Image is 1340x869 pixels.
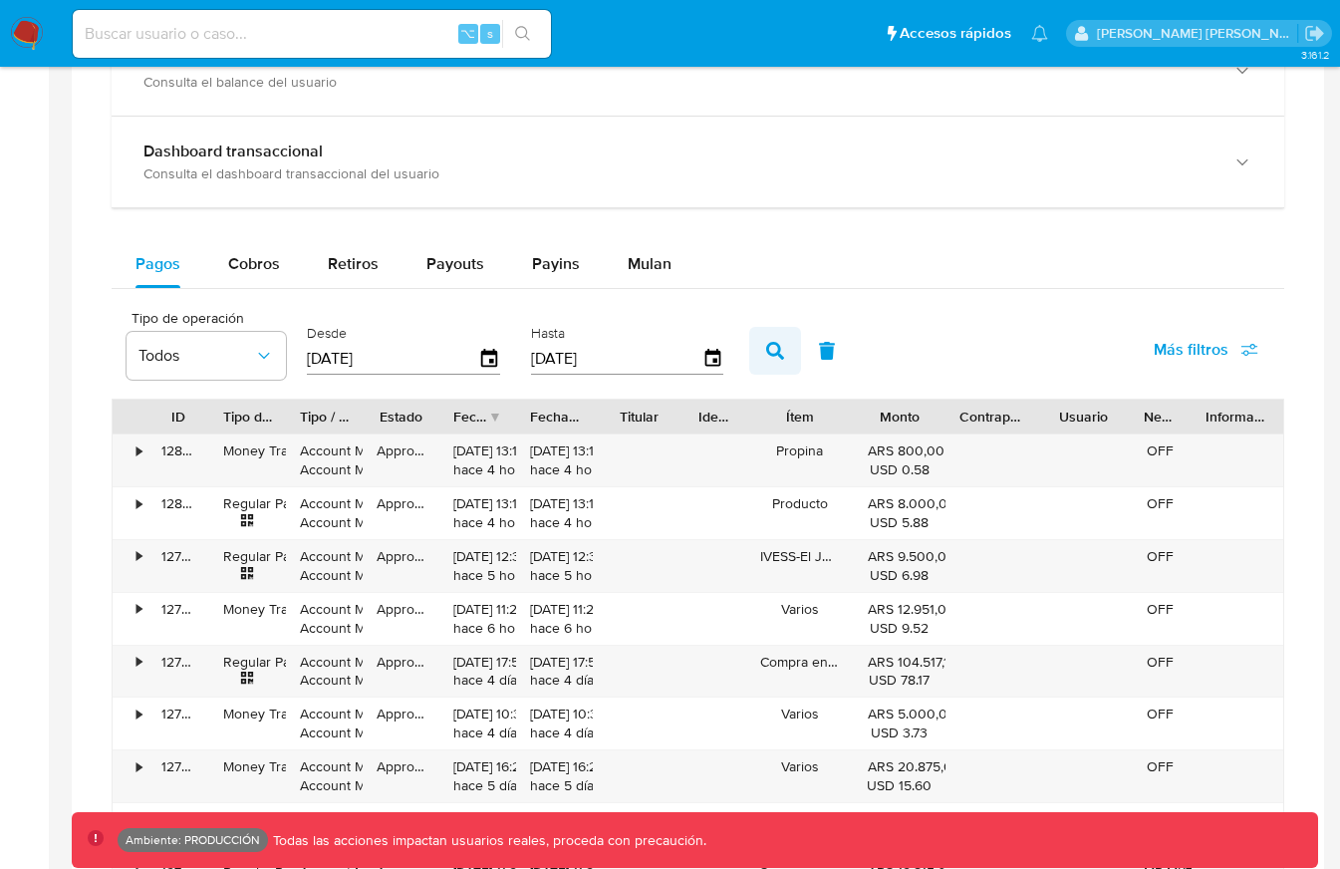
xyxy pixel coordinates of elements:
button: search-icon [502,20,543,48]
a: Notificaciones [1031,25,1048,42]
p: Ambiente: PRODUCCIÓN [126,836,260,844]
p: facundoagustin.borghi@mercadolibre.com [1097,24,1298,43]
p: Todas las acciones impactan usuarios reales, proceda con precaución. [268,831,706,850]
input: Buscar usuario o caso... [73,21,551,47]
span: 3.161.2 [1301,47,1330,63]
a: Salir [1304,23,1325,44]
span: Accesos rápidos [900,23,1011,44]
span: s [487,24,493,43]
span: ⌥ [460,24,475,43]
